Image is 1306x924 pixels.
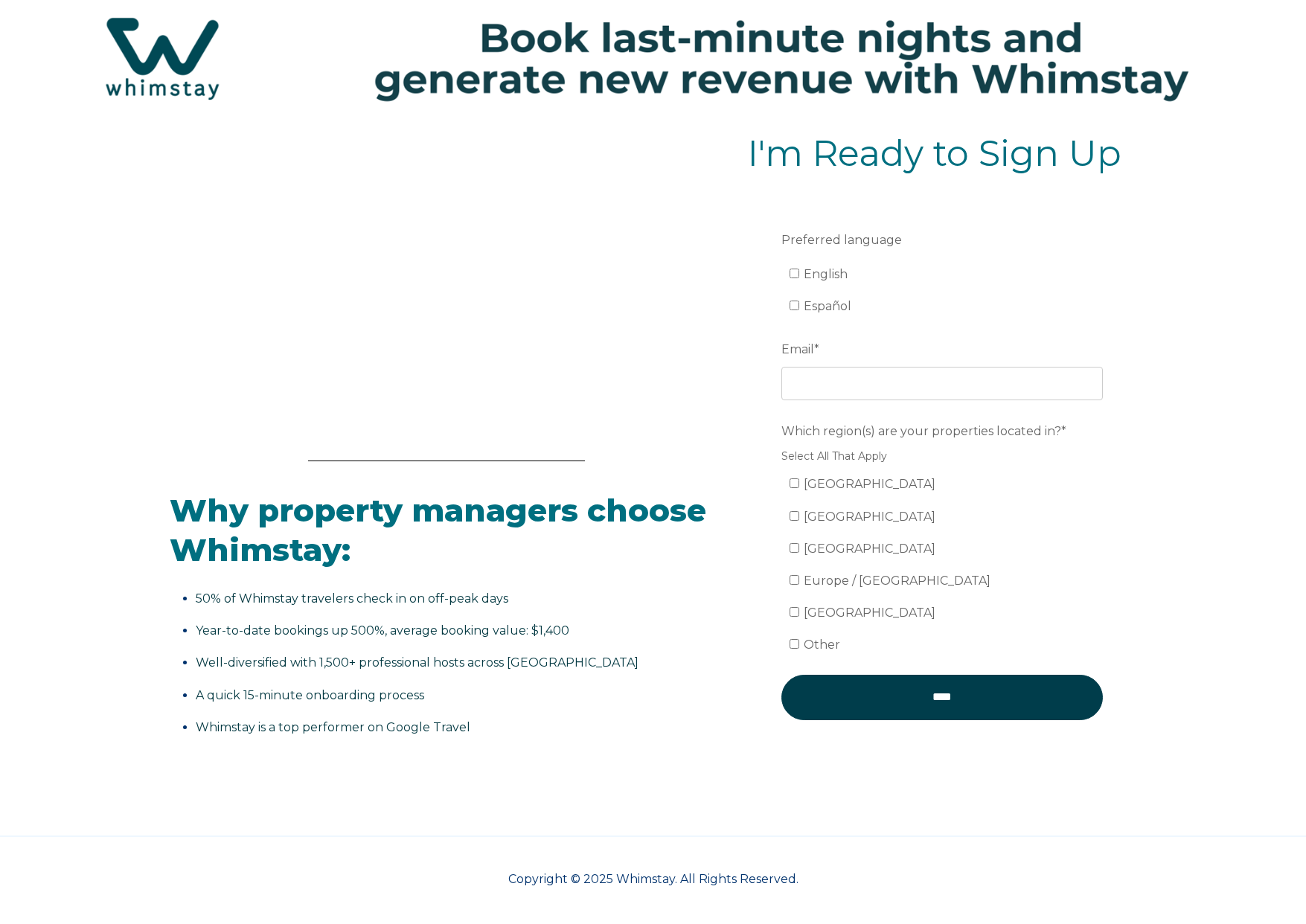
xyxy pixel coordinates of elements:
[804,542,935,556] span: [GEOGRAPHIC_DATA]
[196,720,470,734] span: Whimstay is a top performer on Google Travel
[196,591,508,606] span: 50% of Whimstay travelers check in on off-peak days
[790,478,799,488] input: [GEOGRAPHIC_DATA]
[790,575,799,585] input: Europe / [GEOGRAPHIC_DATA]
[804,638,840,652] span: Other
[170,491,706,569] span: Why property managers choose Whimstay:
[804,574,990,588] span: Europe / [GEOGRAPHIC_DATA]
[804,267,848,281] span: English
[196,688,424,702] span: A quick 15-minute onboarding process
[804,299,851,313] span: Español
[804,606,935,620] span: [GEOGRAPHIC_DATA]
[781,228,902,251] span: Preferred language
[781,420,1066,443] span: Which region(s) are your properties located in?*
[781,338,814,361] span: Email
[748,132,1121,175] span: I'm Ready to Sign Up
[790,301,799,310] input: Español
[170,142,723,465] iframe: To enrich screen reader interactions, please activate Accessibility in Grammarly extension settings
[790,269,799,278] input: English
[781,449,1103,464] legend: Select All That Apply
[804,510,935,524] span: [GEOGRAPHIC_DATA]
[196,655,638,670] span: Well-diversified with 1,500+ professional hosts across [GEOGRAPHIC_DATA]
[170,870,1137,888] p: Copyright © 2025 Whimstay. All Rights Reserved.
[790,543,799,553] input: [GEOGRAPHIC_DATA]
[790,607,799,617] input: [GEOGRAPHIC_DATA]
[804,477,935,491] span: [GEOGRAPHIC_DATA]
[790,639,799,649] input: Other
[790,511,799,521] input: [GEOGRAPHIC_DATA]
[196,623,569,638] span: Year-to-date bookings up 500%, average booking value: $1,400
